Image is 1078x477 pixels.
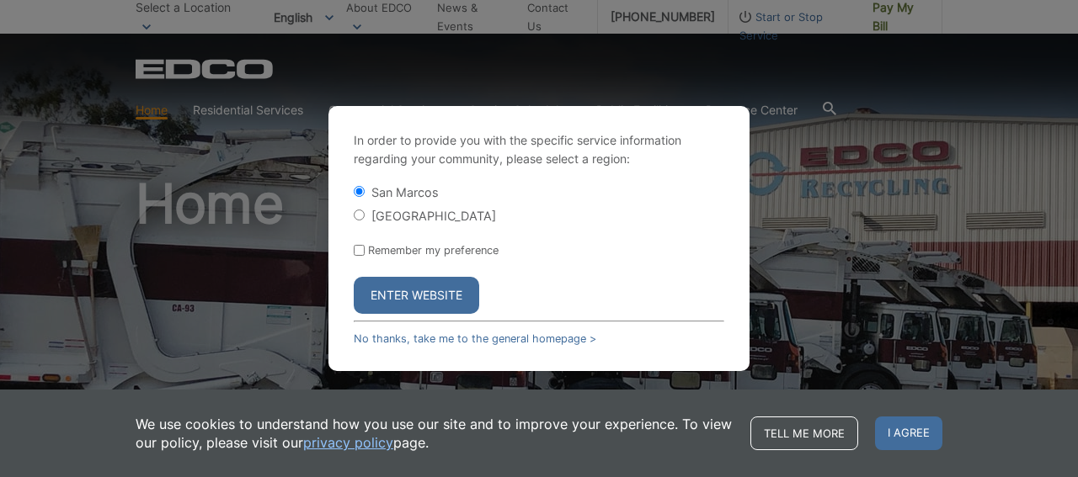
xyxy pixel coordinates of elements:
label: San Marcos [371,185,439,199]
p: We use cookies to understand how you use our site and to improve your experience. To view our pol... [136,415,734,452]
a: privacy policy [303,433,393,452]
label: Remember my preference [368,244,499,257]
label: [GEOGRAPHIC_DATA] [371,209,496,223]
p: In order to provide you with the specific service information regarding your community, please se... [354,131,724,168]
a: No thanks, take me to the general homepage > [354,332,596,345]
button: Enter Website [354,277,479,314]
a: Tell me more [750,416,858,450]
span: I agree [875,416,942,450]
